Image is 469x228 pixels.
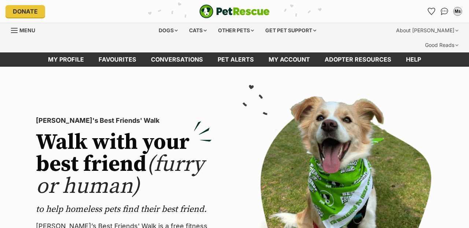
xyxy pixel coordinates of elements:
div: Dogs [154,23,183,38]
p: to help homeless pets find their best friend. [36,203,212,215]
ul: Account quick links [425,5,464,17]
a: Favourites [91,52,144,67]
a: Donate [5,5,45,18]
span: Menu [19,27,35,33]
div: Cats [184,23,212,38]
div: Other pets [213,23,259,38]
div: About [PERSON_NAME] [391,23,464,38]
a: Conversations [439,5,450,17]
div: Ms [454,8,461,15]
div: Get pet support [260,23,321,38]
a: My profile [41,52,91,67]
a: Menu [11,23,40,36]
p: [PERSON_NAME]'s Best Friends' Walk [36,115,212,126]
img: logo-e224e6f780fb5917bec1dbf3a21bbac754714ae5b6737aabdf751b685950b380.svg [199,4,270,18]
a: PetRescue [199,4,270,18]
a: conversations [144,52,210,67]
a: Adopter resources [317,52,399,67]
div: Good Reads [420,38,464,52]
button: My account [452,5,464,17]
a: Favourites [425,5,437,17]
a: My account [261,52,317,67]
span: (furry or human) [36,151,204,200]
a: Pet alerts [210,52,261,67]
img: chat-41dd97257d64d25036548639549fe6c8038ab92f7586957e7f3b1b290dea8141.svg [441,8,448,15]
h2: Walk with your best friend [36,132,212,198]
a: Help [399,52,428,67]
